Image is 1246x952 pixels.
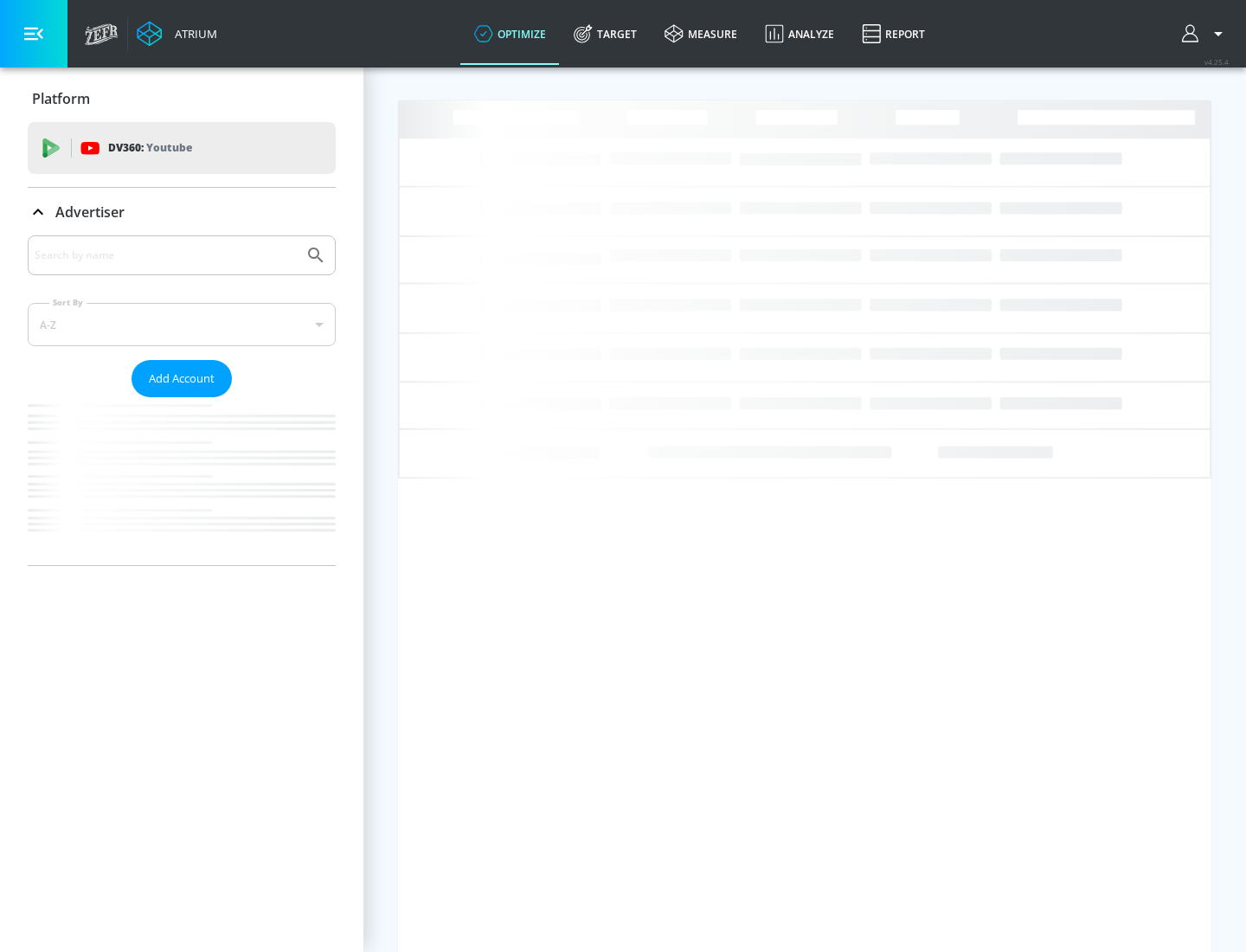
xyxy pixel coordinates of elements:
a: Target [560,3,651,65]
p: Youtube [146,138,192,157]
div: A-Z [28,303,336,346]
a: measure [651,3,751,65]
p: Advertiser [55,203,125,222]
div: Atrium [168,26,217,42]
nav: list of Advertiser [28,397,336,565]
div: Advertiser [28,235,336,565]
p: Platform [32,89,90,108]
span: v 4.25.4 [1204,57,1229,67]
div: Advertiser [28,188,336,236]
a: optimize [460,3,560,65]
a: Report [848,3,939,65]
input: Search by name [35,244,297,267]
p: DV360: [108,138,192,158]
a: Atrium [137,21,217,47]
span: Add Account [149,369,215,389]
div: Platform [28,74,336,123]
div: DV360: Youtube [28,122,336,174]
label: Sort By [49,297,87,308]
a: Analyze [751,3,848,65]
button: Add Account [132,360,232,397]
